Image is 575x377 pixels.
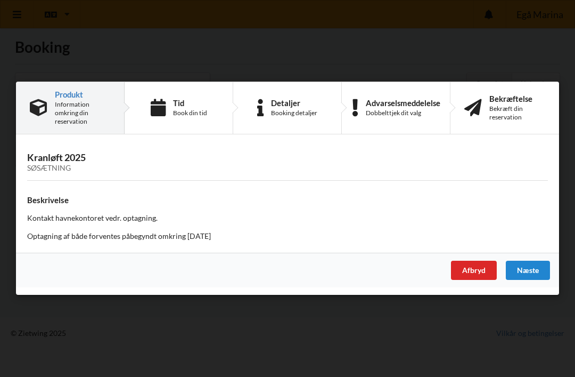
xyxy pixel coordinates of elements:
div: Afbryd [451,261,497,280]
div: Detaljer [271,99,317,107]
div: Dobbelttjek dit valg [366,109,440,117]
div: Booking detaljer [271,109,317,117]
div: Søsætning [27,164,548,173]
div: Information omkring din reservation [55,100,110,126]
div: Book din tid [173,109,207,117]
div: Tid [173,99,207,107]
div: Produkt [55,90,110,99]
p: Kontakt havnekontoret vedr. optagning. [27,213,548,224]
div: Advarselsmeddelelse [366,99,440,107]
div: Bekræft din reservation [489,105,545,122]
p: Optagning af både forventes påbegyndt omkring [DATE] [27,231,548,242]
div: Bekræftelse [489,94,545,103]
h4: Beskrivelse [27,195,548,205]
h3: Kranløft 2025 [27,152,548,173]
div: Næste [506,261,550,280]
